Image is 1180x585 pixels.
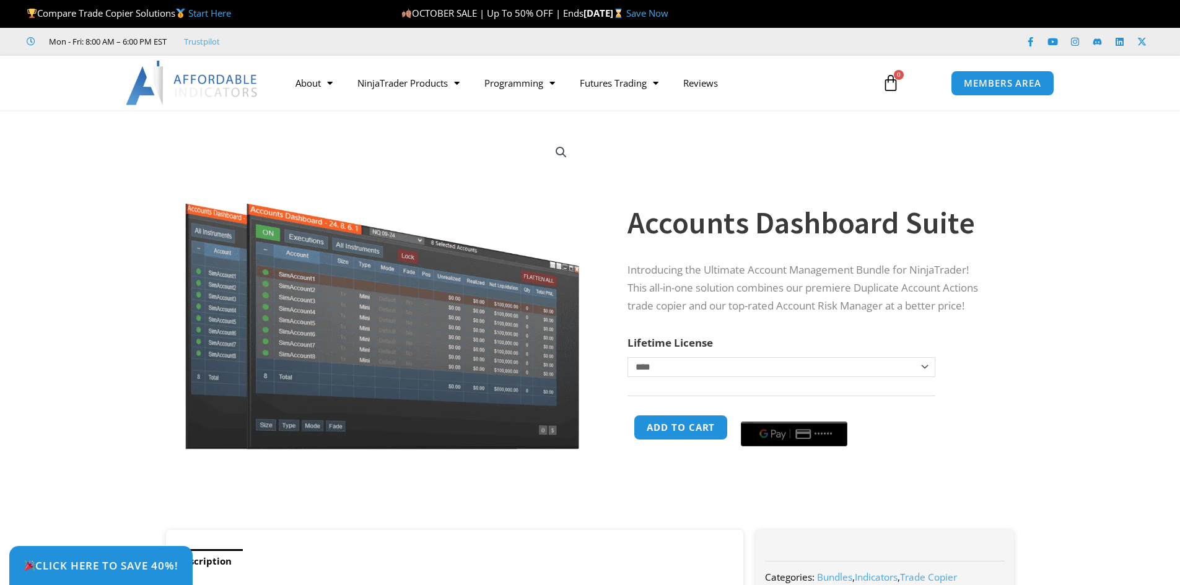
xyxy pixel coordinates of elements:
text: •••••• [815,430,833,438]
label: Lifetime License [627,336,713,350]
span: MEMBERS AREA [964,79,1041,88]
nav: Menu [283,69,868,97]
a: 🎉Click Here to save 40%! [9,546,193,585]
span: Mon - Fri: 8:00 AM – 6:00 PM EST [46,34,167,49]
img: 🍂 [402,9,411,18]
strong: [DATE] [583,7,626,19]
a: NinjaTrader Products [345,69,472,97]
img: 🏆 [27,9,37,18]
a: Reviews [671,69,730,97]
a: About [283,69,345,97]
img: 🎉 [24,560,35,571]
a: Programming [472,69,567,97]
a: Trustpilot [184,34,220,49]
button: Buy with GPay [741,422,847,446]
span: OCTOBER SALE | Up To 50% OFF | Ends [401,7,583,19]
p: Introducing the Ultimate Account Management Bundle for NinjaTrader! This all-in-one solution comb... [627,261,989,315]
span: Click Here to save 40%! [24,560,178,571]
a: Futures Trading [567,69,671,97]
img: LogoAI | Affordable Indicators – NinjaTrader [126,61,259,105]
span: Compare Trade Copier Solutions [27,7,231,19]
img: 🥇 [176,9,185,18]
button: Add to cart [634,415,728,440]
a: 0 [863,65,918,101]
img: ⌛ [614,9,623,18]
iframe: Secure payment input frame [738,413,850,414]
img: Screenshot 2024-08-26 155710eeeee | Affordable Indicators – NinjaTrader [183,132,582,449]
a: MEMBERS AREA [951,71,1054,96]
a: View full-screen image gallery [550,141,572,163]
a: Save Now [626,7,668,19]
span: 0 [894,70,904,80]
a: Start Here [188,7,231,19]
h1: Accounts Dashboard Suite [627,201,989,245]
